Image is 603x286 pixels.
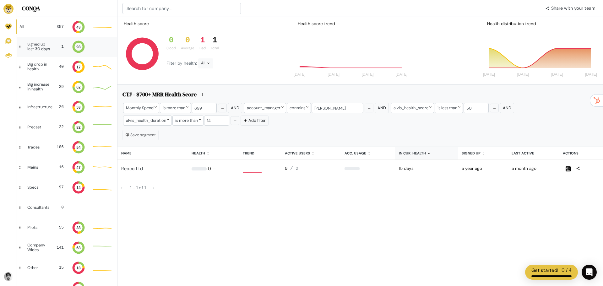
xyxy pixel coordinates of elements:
[27,105,52,109] div: Infrastructure
[462,151,481,155] u: Signed up
[181,46,194,51] div: Average
[133,185,135,191] span: -
[293,18,411,30] div: Health score trend
[122,19,150,28] div: Health score
[19,24,49,29] div: All
[17,117,117,137] a: Precast 22 82
[166,61,198,66] span: Filter by health:
[117,182,603,193] nav: page navigation
[54,24,64,30] div: 357
[54,224,64,230] div: 55
[123,103,159,113] div: Monthly Spend
[244,103,286,113] div: account_manager
[294,73,306,77] tspan: [DATE]
[27,125,49,129] div: Precast
[166,36,176,45] div: 0
[285,151,310,155] u: Active users
[192,151,205,155] u: Health
[585,73,597,77] tspan: [DATE]
[4,272,13,281] img: Avatar
[22,5,112,12] h5: CONQA
[211,36,219,45] div: 1
[211,46,219,51] div: Total
[27,82,52,91] div: Big increase in health
[139,185,143,191] span: of
[483,73,495,77] tspan: [DATE]
[166,46,176,51] div: Good
[122,3,241,14] input: Search for company...
[512,165,555,172] div: 2025-07-17 04:10pm
[27,205,49,210] div: Consultants
[17,17,117,37] a: All 357 43
[559,147,603,160] th: Actions
[3,4,14,14] img: Brand
[241,116,269,125] button: Add filter
[396,73,408,77] tspan: [DATE]
[328,73,340,77] tspan: [DATE]
[54,164,64,170] div: 16
[462,165,504,172] div: 2024-05-31 07:54am
[361,73,373,77] tspan: [DATE]
[27,225,49,230] div: Pilots
[517,73,529,77] tspan: [DATE]
[500,103,514,113] button: And
[399,165,454,172] div: 2025-07-28 12:00am
[435,103,463,113] div: is less than
[54,144,64,150] div: 186
[582,265,597,280] div: Open Intercom Messenger
[345,167,391,170] div: 0%
[123,116,172,125] div: alvis_health_duration
[54,124,64,130] div: 22
[562,267,572,274] div: 0 / 4
[17,157,117,177] a: Mains 16 47
[287,103,311,113] div: contains
[27,266,49,270] div: Other
[27,145,49,149] div: Trades
[27,243,51,252] div: Company Wides
[56,245,64,251] div: 141
[17,258,117,278] a: Other 15 18
[57,44,64,50] div: 1
[54,204,64,210] div: 0
[399,151,426,155] u: In cur. health
[378,105,386,111] span: And
[290,166,298,171] span: / 2
[345,151,366,155] u: Acc. Usage
[57,104,64,110] div: 26
[27,165,49,170] div: Mains
[375,103,389,113] button: And
[17,77,117,97] a: Big increase in health 29 62
[54,265,64,271] div: 15
[144,185,146,191] span: 1
[17,218,117,238] a: Pilots 55 38
[27,62,51,71] div: Big drop in health
[121,185,122,191] span: ‹
[17,97,117,117] a: Infrastructure 26 53
[508,147,559,160] th: Last active
[285,165,337,172] div: 0
[122,91,197,100] h5: CTJ - $700+ MRR Health Score
[27,185,49,190] div: Specs
[231,105,239,111] span: And
[57,84,64,90] div: 29
[503,105,511,111] span: And
[54,184,64,190] div: 97
[153,185,155,191] span: ›
[121,166,143,171] a: Reoco Ltd
[17,197,117,218] a: Consultants 0
[117,147,188,160] th: Name
[391,103,434,113] div: alvis_health_score
[17,137,117,157] a: Trades 186 54
[17,57,117,77] a: Big drop in health 40 17
[17,177,117,197] a: Specs 97 14
[239,147,281,160] th: Trend
[181,36,194,45] div: 0
[27,42,52,51] div: Signed up last 30 days
[199,46,206,51] div: Bad
[172,116,204,125] div: is more than
[136,185,139,191] span: 1
[551,73,563,77] tspan: [DATE]
[228,103,242,113] button: And
[17,238,117,258] a: Company Wides 141 68
[208,165,211,172] div: 0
